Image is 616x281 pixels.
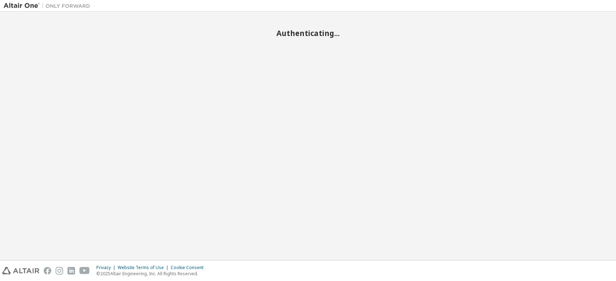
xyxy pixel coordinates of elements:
[44,267,51,275] img: facebook.svg
[79,267,90,275] img: youtube.svg
[96,265,118,271] div: Privacy
[96,271,208,277] p: © 2025 Altair Engineering, Inc. All Rights Reserved.
[2,267,39,275] img: altair_logo.svg
[4,28,612,38] h2: Authenticating...
[171,265,208,271] div: Cookie Consent
[118,265,171,271] div: Website Terms of Use
[4,2,94,9] img: Altair One
[56,267,63,275] img: instagram.svg
[67,267,75,275] img: linkedin.svg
